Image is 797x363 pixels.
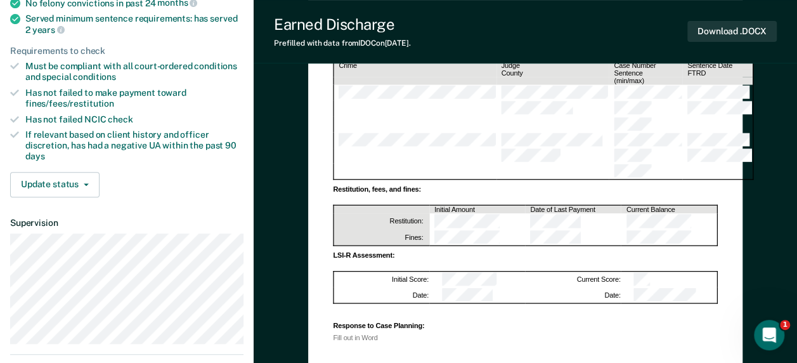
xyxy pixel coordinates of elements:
div: If relevant based on client history and officer discretion, has had a negative UA within the past 90 [25,129,243,161]
th: Crime [334,61,496,69]
div: Send us a message [13,171,241,206]
dt: Supervision [10,218,243,228]
div: Close [218,20,241,43]
div: Has not failed to make payment toward [25,88,243,109]
div: Earned Discharge [274,15,411,34]
span: fines/fees/restitution [25,98,114,109]
p: How can we help? [25,133,228,155]
span: check [108,114,133,124]
th: Sentence [609,69,682,77]
img: Profile image for Naomi [124,20,150,46]
th: Restitution: [334,214,429,230]
div: Restitution, fees, and fines: [333,187,717,193]
th: Date: [334,287,429,303]
div: LSI-R Assessment: [333,252,717,258]
th: Date of Last Payment [525,206,621,214]
button: Messages [127,246,254,297]
button: Download .DOCX [687,21,777,42]
div: Response to Case Planning: [333,322,717,329]
th: County [496,69,609,77]
div: Requirements to check [10,46,243,56]
th: Initial Score: [334,272,429,287]
div: Prefilled with data from IDOC on [DATE] . [274,39,411,48]
div: Served minimum sentence requirements: has served 2 [25,13,243,35]
th: Sentence Date [682,61,753,69]
th: Current Score: [525,272,621,287]
button: Update status [10,172,100,197]
span: Messages [169,278,212,287]
span: 1 [780,320,790,330]
th: Date: [525,287,621,303]
span: days [25,151,44,161]
p: Hi [PERSON_NAME] 👋 [25,90,228,133]
img: logo [25,24,95,44]
div: Fill out in Word [333,335,717,341]
th: FTRD [682,69,753,77]
th: Judge [496,61,609,69]
div: Must be compliant with all court-ordered conditions and special [25,61,243,82]
span: conditions [73,72,116,82]
div: Send us a message [26,181,212,195]
th: Initial Amount [429,206,525,214]
iframe: Intercom live chat [754,320,784,350]
span: Home [49,278,77,287]
span: years [32,25,65,35]
th: Current Balance [621,206,716,214]
th: Case Number [609,61,682,69]
div: Profile image for Krysty [172,20,198,46]
img: Profile image for Rajan [148,20,174,46]
div: Has not failed NCIC [25,114,243,125]
th: Fines: [334,230,429,246]
th: (min/max) [609,77,682,84]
